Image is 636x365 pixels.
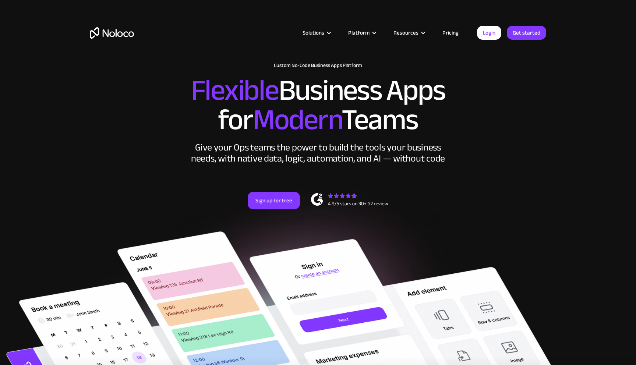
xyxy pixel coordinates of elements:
[189,142,447,164] div: Give your Ops teams the power to build the tools your business needs, with native data, logic, au...
[339,28,384,38] div: Platform
[248,192,300,209] a: Sign up for free
[348,28,370,38] div: Platform
[507,26,546,40] a: Get started
[384,28,433,38] div: Resources
[191,63,279,118] span: Flexible
[303,28,324,38] div: Solutions
[90,27,134,39] a: home
[253,92,342,147] span: Modern
[393,28,418,38] div: Resources
[433,28,468,38] a: Pricing
[90,76,546,135] h2: Business Apps for Teams
[293,28,339,38] div: Solutions
[477,26,501,40] a: Login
